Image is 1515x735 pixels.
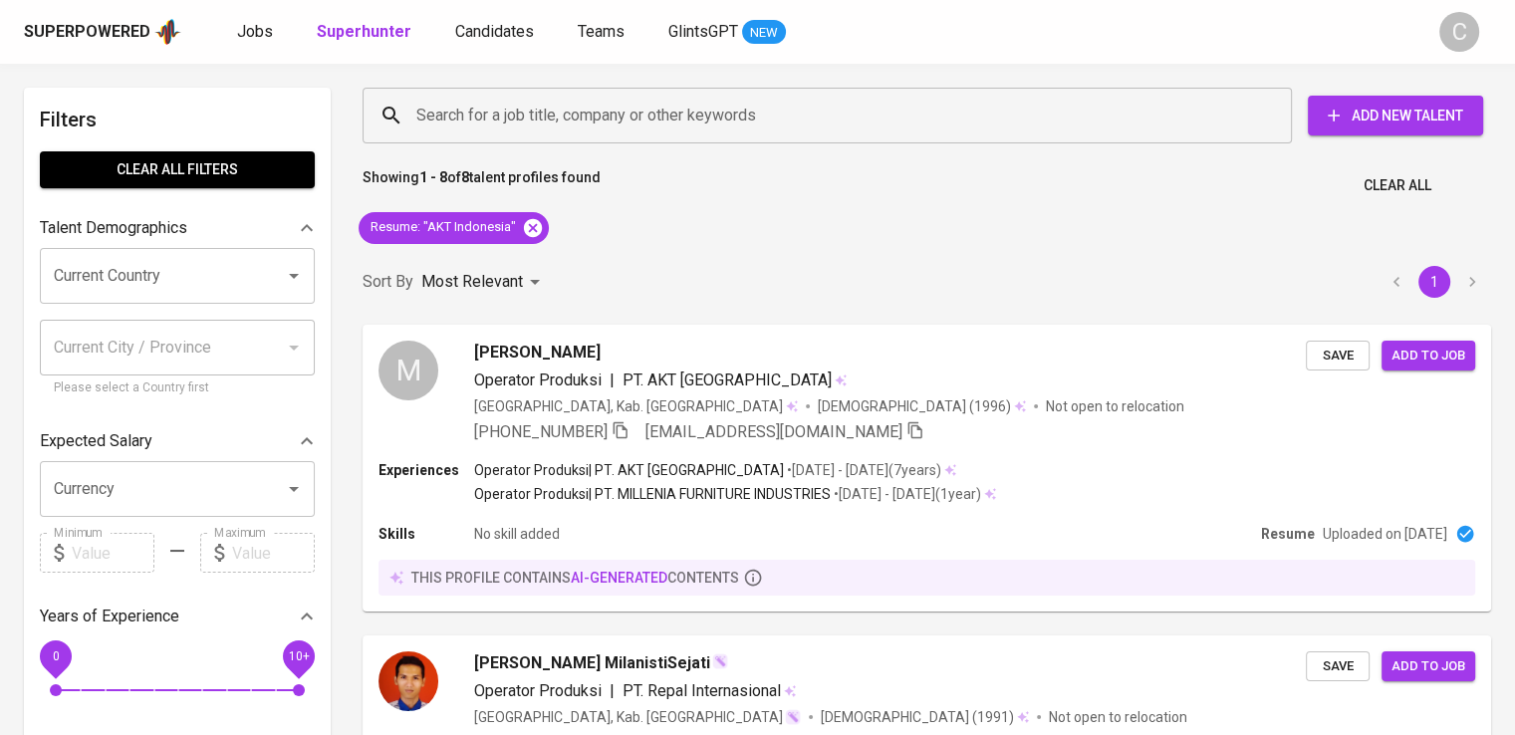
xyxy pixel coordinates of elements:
p: Not open to relocation [1049,707,1187,727]
p: • [DATE] - [DATE] ( 7 years ) [784,460,941,480]
span: Operator Produksi [474,370,602,389]
img: magic_wand.svg [712,653,728,669]
span: [PERSON_NAME] MilanistiSejati [474,651,710,675]
a: Superpoweredapp logo [24,17,181,47]
p: Showing of talent profiles found [363,167,601,204]
span: Candidates [455,22,534,41]
a: Jobs [237,20,277,45]
button: Open [280,262,308,290]
span: [PHONE_NUMBER] [474,422,608,441]
nav: pagination navigation [1378,266,1491,298]
span: | [610,368,615,392]
span: Add New Talent [1324,104,1467,128]
div: Superpowered [24,21,150,44]
p: Please select a Country first [54,378,301,398]
a: Candidates [455,20,538,45]
img: 77163b651637d6ccd5c4fcd8f82c1b5b.jpg [379,651,438,711]
button: Clear All [1356,167,1439,204]
span: Save [1316,655,1360,678]
p: Operator Produksi | PT. MILLENIA FURNITURE INDUSTRIES [474,484,831,504]
span: Jobs [237,22,273,41]
button: Add to job [1382,651,1475,682]
b: 1 - 8 [419,169,447,185]
p: • [DATE] - [DATE] ( 1 year ) [831,484,981,504]
p: this profile contains contents [411,568,739,588]
input: Value [232,533,315,573]
p: Experiences [379,460,474,480]
span: Clear All filters [56,157,299,182]
span: PT. AKT [GEOGRAPHIC_DATA] [623,370,832,389]
img: app logo [154,17,181,47]
p: Uploaded on [DATE] [1323,524,1447,544]
div: Expected Salary [40,421,315,461]
div: Resume: "AKT Indonesia" [359,212,549,244]
p: Not open to relocation [1046,396,1184,416]
span: Operator Produksi [474,681,602,700]
span: Add to job [1391,655,1465,678]
span: [DEMOGRAPHIC_DATA] [821,707,972,727]
img: magic_wand.svg [785,709,801,725]
a: GlintsGPT NEW [668,20,786,45]
div: Most Relevant [421,264,547,301]
a: M[PERSON_NAME]Operator Produksi|PT. AKT [GEOGRAPHIC_DATA][GEOGRAPHIC_DATA], Kab. [GEOGRAPHIC_DATA... [363,325,1491,612]
p: Resume [1261,524,1315,544]
button: Save [1306,651,1370,682]
span: NEW [742,23,786,43]
div: [GEOGRAPHIC_DATA], Kab. [GEOGRAPHIC_DATA] [474,707,801,727]
button: Add to job [1382,341,1475,371]
h6: Filters [40,104,315,135]
span: Add to job [1391,345,1465,367]
button: Clear All filters [40,151,315,188]
span: Save [1316,345,1360,367]
button: Open [280,475,308,503]
span: [PERSON_NAME] [474,341,601,365]
p: Most Relevant [421,270,523,294]
b: Superhunter [317,22,411,41]
span: Clear All [1364,173,1431,198]
div: Years of Experience [40,597,315,636]
span: PT. Repal Internasional [623,681,781,700]
span: Resume : "AKT Indonesia" [359,218,528,237]
span: AI-generated [571,570,667,586]
p: Expected Salary [40,429,152,453]
p: Sort By [363,270,413,294]
p: Skills [379,524,474,544]
p: Talent Demographics [40,216,187,240]
input: Value [72,533,154,573]
div: (1996) [818,396,1026,416]
div: (1991) [821,707,1029,727]
span: 10+ [288,649,309,663]
p: Years of Experience [40,605,179,628]
b: 8 [461,169,469,185]
div: [GEOGRAPHIC_DATA], Kab. [GEOGRAPHIC_DATA] [474,396,798,416]
a: Teams [578,20,629,45]
p: Operator Produksi | PT. AKT [GEOGRAPHIC_DATA] [474,460,784,480]
span: Teams [578,22,625,41]
button: Add New Talent [1308,96,1483,135]
span: GlintsGPT [668,22,738,41]
button: page 1 [1418,266,1450,298]
span: | [610,679,615,703]
div: M [379,341,438,400]
span: [EMAIL_ADDRESS][DOMAIN_NAME] [645,422,902,441]
span: 0 [52,649,59,663]
div: C [1439,12,1479,52]
a: Superhunter [317,20,415,45]
p: No skill added [474,524,560,544]
div: Talent Demographics [40,208,315,248]
span: [DEMOGRAPHIC_DATA] [818,396,969,416]
button: Save [1306,341,1370,371]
